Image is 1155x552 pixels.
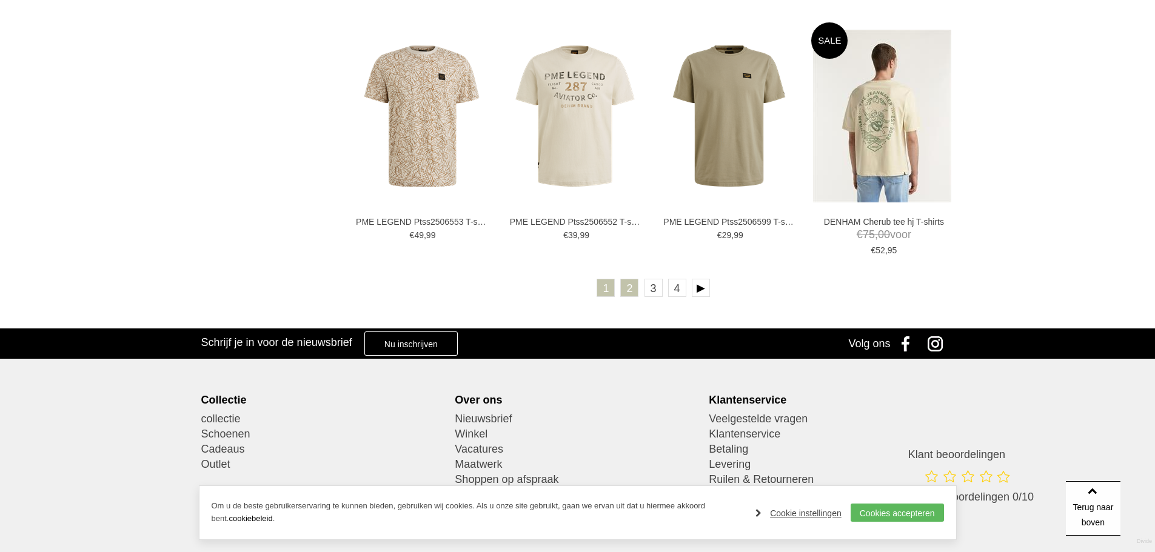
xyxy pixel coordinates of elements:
a: Klantenservice [709,427,954,442]
a: collectie [201,411,446,427]
a: PME LEGEND Ptss2506552 T-shirts [510,216,643,227]
span: € [857,228,863,241]
a: Nieuwsbrief [455,411,700,427]
a: Maatwerk [455,457,700,472]
span: 99 [580,230,589,240]
p: Om u de beste gebruikerservaring te kunnen bieden, gebruiken wij cookies. Als u onze site gebruik... [212,500,744,525]
span: , [731,230,734,240]
a: Divide [1137,534,1152,549]
a: Nu inschrijven [364,331,458,356]
a: PME LEGEND Ptss2506553 T-shirts [356,216,489,227]
span: 00 [878,228,890,241]
a: Cadeaus [201,442,446,457]
div: Collectie [201,393,446,407]
a: Schoenen [201,427,446,442]
h3: Klant beoordelingen [908,448,1034,461]
span: , [885,245,888,255]
span: 39 [568,230,578,240]
img: PME LEGEND Ptss2506552 T-shirts [504,45,646,187]
div: Over ons [455,393,700,407]
span: , [875,228,878,241]
a: Facebook [893,328,923,359]
a: Veelgestelde vragen [709,411,954,427]
a: 3 [644,279,663,297]
a: Ruilen & Retourneren [709,472,954,487]
h3: Schrijf je in voor de nieuwsbrief [201,336,352,349]
span: € [563,230,568,240]
span: 99 [734,230,743,240]
a: Winkel [455,427,700,442]
a: DENHAM Cherub tee hj T-shirts [817,216,951,227]
span: voor [817,227,951,242]
span: 95 [888,245,897,255]
span: 99 [426,230,436,240]
span: € [410,230,415,240]
a: 2 [620,279,638,297]
span: 52 [875,245,885,255]
a: Instagram [923,328,954,359]
a: cookiebeleid [229,514,272,523]
a: Cookie instellingen [755,504,842,522]
span: € [871,245,876,255]
span: 75 [863,228,875,241]
img: PME LEGEND Ptss2506553 T-shirts [350,45,493,187]
a: 4 [668,279,686,297]
span: 29 [722,230,732,240]
a: Terug naar boven [1066,481,1120,536]
a: Outlet [201,457,446,472]
a: PME LEGEND Ptss2506599 T-shirts [663,216,797,227]
span: , [578,230,580,240]
span: , [424,230,426,240]
div: Klantenservice [709,393,954,407]
div: Volg ons [848,328,890,359]
a: Levering [709,457,954,472]
a: Cookies accepteren [851,504,944,522]
a: Klant beoordelingen 0 klantbeoordelingen 0/10 [908,448,1034,516]
span: € [717,230,722,240]
a: Betaling [709,442,954,457]
img: PME LEGEND Ptss2506599 T-shirts [658,45,800,187]
img: DENHAM Cherub tee hj T-shirts [813,30,951,202]
a: Shoppen op afspraak [455,472,700,487]
span: 49 [414,230,424,240]
a: Vacatures [455,442,700,457]
a: 1 [597,279,615,297]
